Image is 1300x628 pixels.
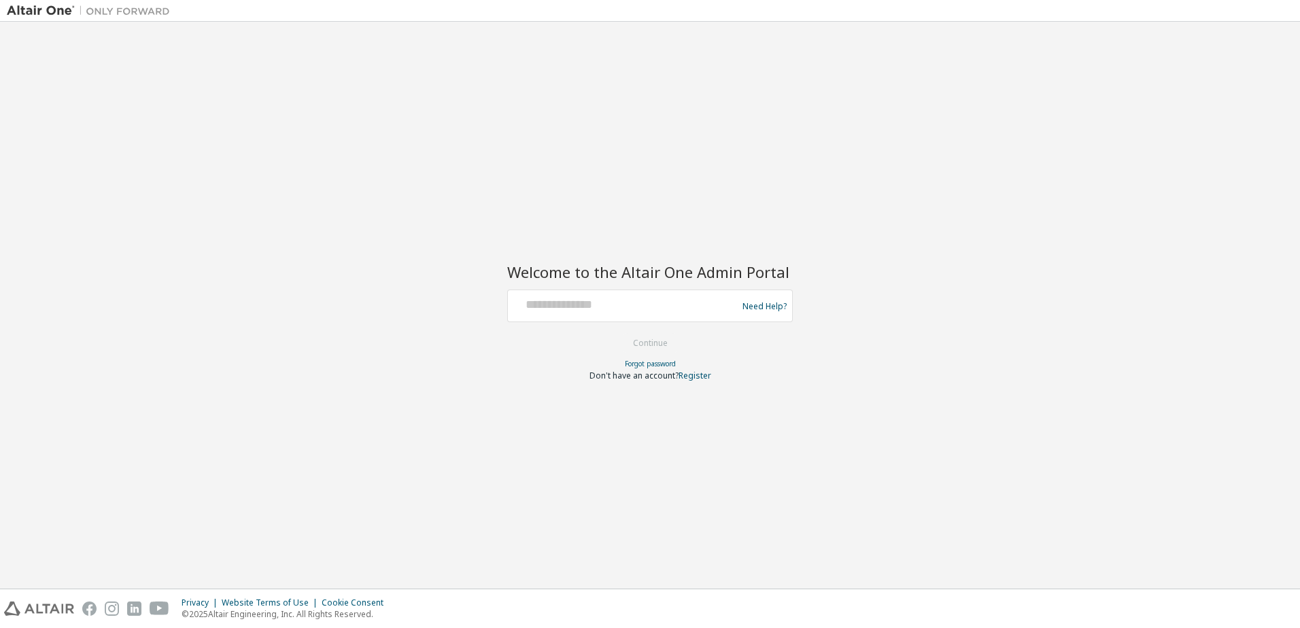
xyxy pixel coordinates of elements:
img: facebook.svg [82,601,97,616]
p: © 2025 Altair Engineering, Inc. All Rights Reserved. [182,608,392,620]
div: Cookie Consent [322,597,392,608]
a: Forgot password [625,359,676,368]
div: Privacy [182,597,222,608]
img: linkedin.svg [127,601,141,616]
span: Don't have an account? [589,370,679,381]
div: Website Terms of Use [222,597,322,608]
a: Need Help? [742,306,787,307]
a: Register [679,370,711,381]
img: altair_logo.svg [4,601,74,616]
img: youtube.svg [150,601,169,616]
img: Altair One [7,4,177,18]
img: instagram.svg [105,601,119,616]
h2: Welcome to the Altair One Admin Portal [507,262,793,281]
